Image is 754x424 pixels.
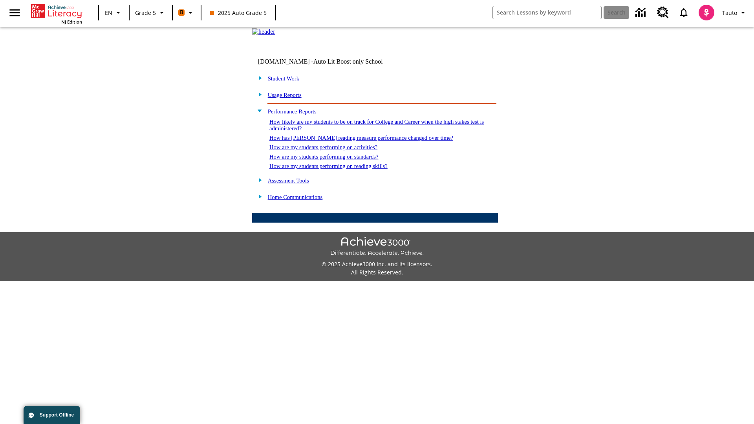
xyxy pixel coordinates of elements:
img: plus.gif [254,91,262,98]
a: Student Work [268,75,299,82]
button: Language: EN, Select a language [101,5,126,20]
a: How are my students performing on reading skills? [269,163,388,169]
a: Notifications [673,2,694,23]
a: Resource Center, Will open in new tab [652,2,673,23]
span: NJ Edition [61,19,82,25]
a: How are my students performing on activities? [269,144,377,150]
button: Select a new avatar [694,2,719,23]
nobr: Auto Lit Boost only School [313,58,383,65]
button: Support Offline [24,406,80,424]
span: 2025 Auto Grade 5 [210,9,267,17]
img: avatar image [699,5,714,20]
img: plus.gif [254,74,262,81]
input: search field [493,6,601,19]
img: minus.gif [254,107,262,114]
span: Grade 5 [135,9,156,17]
a: Performance Reports [268,108,317,115]
span: Tauto [722,9,737,17]
button: Grade: Grade 5, Select a grade [132,5,170,20]
a: How are my students performing on standards? [269,154,379,160]
img: plus.gif [254,176,262,183]
a: Usage Reports [268,92,302,98]
span: EN [105,9,112,17]
a: How has [PERSON_NAME] reading measure performance changed over time? [269,135,453,141]
a: Home Communications [268,194,323,200]
button: Profile/Settings [719,5,751,20]
td: [DOMAIN_NAME] - [258,58,403,65]
img: header [252,28,275,35]
button: Open side menu [3,1,26,24]
span: Support Offline [40,412,74,418]
img: Achieve3000 Differentiate Accelerate Achieve [330,237,424,257]
img: plus.gif [254,193,262,200]
div: Home [31,2,82,25]
a: Data Center [631,2,652,24]
a: How likely are my students to be on track for College and Career when the high stakes test is adm... [269,119,484,132]
button: Boost Class color is orange. Change class color [175,5,198,20]
span: B [180,7,183,17]
a: Assessment Tools [268,177,309,184]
